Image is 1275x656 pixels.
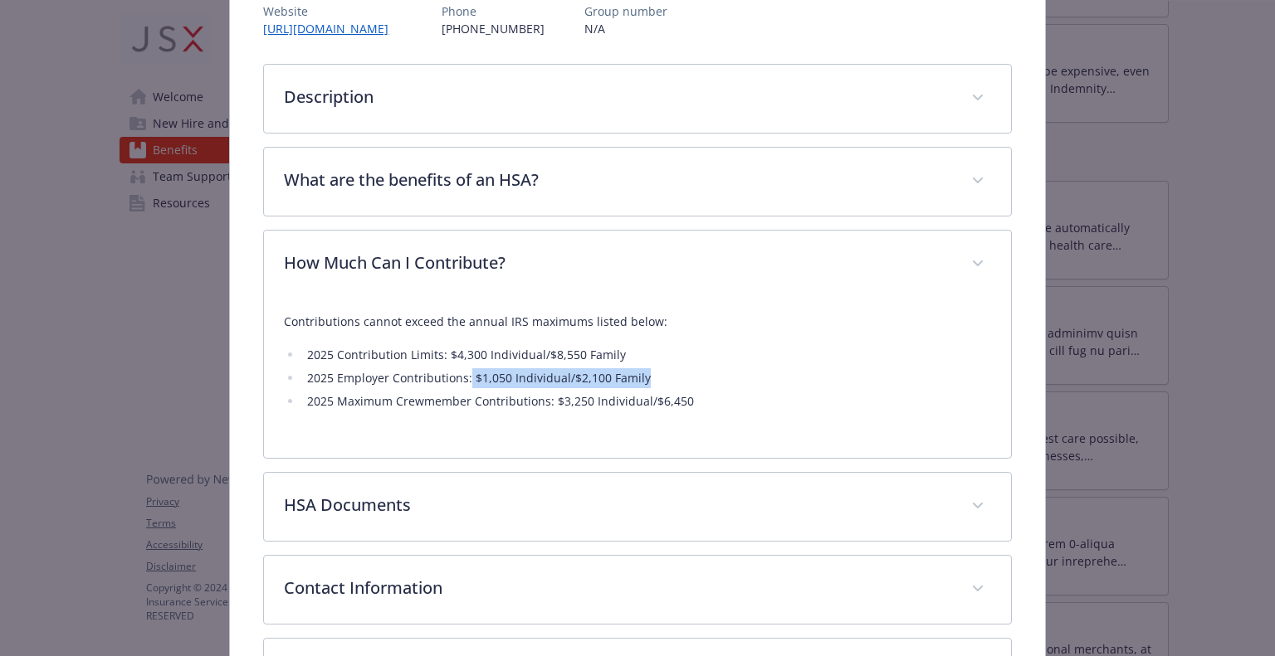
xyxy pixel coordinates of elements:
[284,85,950,109] p: Description
[264,556,1010,624] div: Contact Information
[263,2,402,20] p: Website
[442,20,545,37] p: [PHONE_NUMBER]
[263,21,402,36] a: [URL][DOMAIN_NAME]
[284,168,950,192] p: What are the benefits of an HSA?
[264,473,1010,541] div: HSA Documents
[264,148,1010,216] div: What are the benefits of an HSA?
[302,391,990,411] li: 2025 Maximum Crewmember Contributions: $3,250 Individual/$6,450
[264,299,1010,458] div: How Much Can I Contribute?
[584,2,667,20] p: Group number
[584,20,667,37] p: N/A
[302,345,990,365] li: 2025 Contribution Limits: $4,300 Individual/$8,550 Family
[284,250,950,275] p: How Much Can I Contribute?
[302,368,990,388] li: 2025 Employer Contributions: $1,050 Individual/$2,100 Family
[264,231,1010,299] div: How Much Can I Contribute?
[284,576,950,600] p: Contact Information
[284,312,990,332] p: Contributions cannot exceed the annual IRS maximums listed below:
[284,493,950,518] p: HSA Documents
[442,2,545,20] p: Phone
[264,65,1010,133] div: Description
